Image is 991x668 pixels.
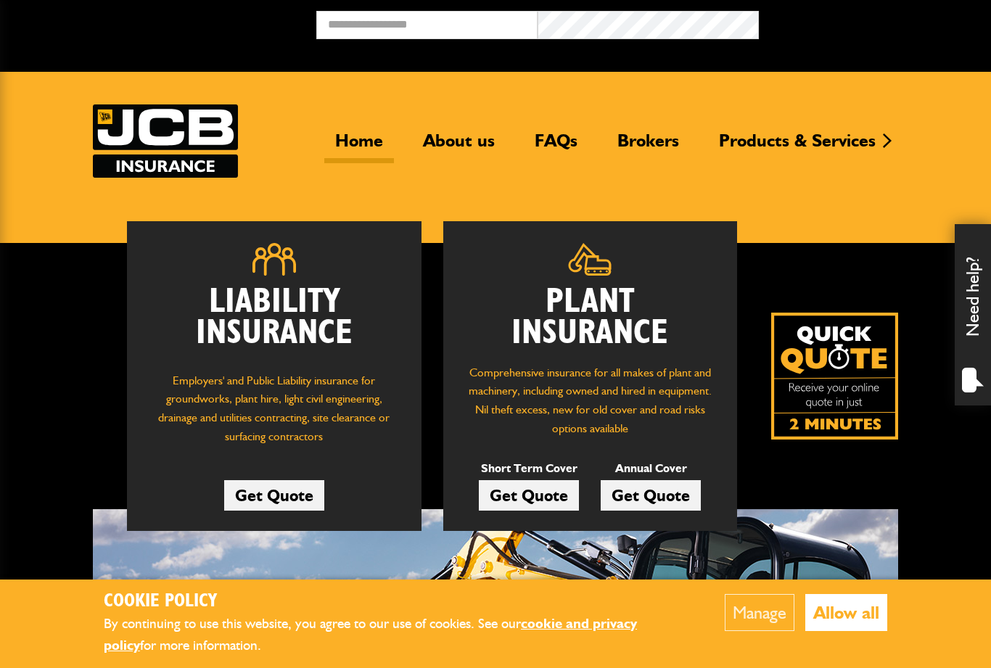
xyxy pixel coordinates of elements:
h2: Cookie Policy [104,590,680,613]
a: Get Quote [224,480,324,511]
div: Need help? [955,224,991,405]
h2: Plant Insurance [465,286,716,349]
p: Short Term Cover [479,459,579,478]
button: Allow all [805,594,887,631]
p: Annual Cover [601,459,701,478]
a: About us [412,130,506,163]
a: Get Quote [479,480,579,511]
img: Quick Quote [771,313,898,440]
p: Comprehensive insurance for all makes of plant and machinery, including owned and hired in equipm... [465,363,716,437]
a: FAQs [524,130,588,163]
a: Get Quote [601,480,701,511]
p: By continuing to use this website, you agree to our use of cookies. See our for more information. [104,613,680,657]
a: Get your insurance quote isn just 2-minutes [771,313,898,440]
p: Employers' and Public Liability insurance for groundworks, plant hire, light civil engineering, d... [149,371,400,453]
img: JCB Insurance Services logo [93,104,238,178]
a: Home [324,130,394,163]
button: Broker Login [759,11,980,33]
h2: Liability Insurance [149,286,400,357]
a: Brokers [606,130,690,163]
button: Manage [725,594,794,631]
a: JCB Insurance Services [93,104,238,178]
a: Products & Services [708,130,887,163]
